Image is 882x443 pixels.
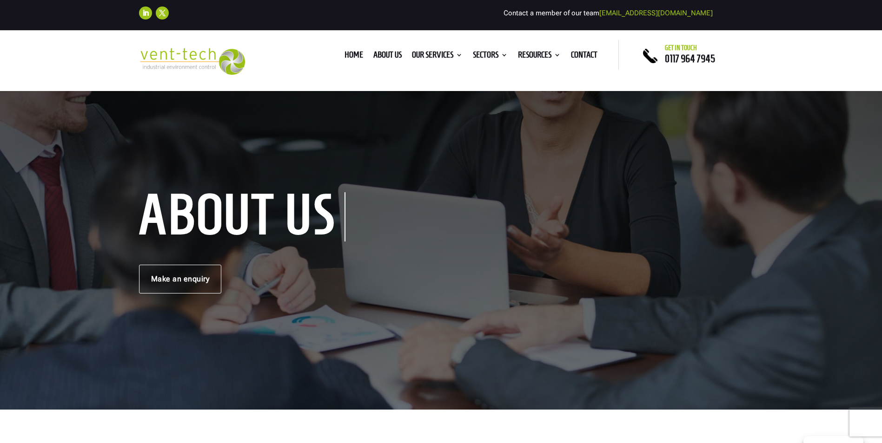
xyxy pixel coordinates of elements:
h1: About us [139,192,345,241]
span: Get in touch [665,44,697,52]
a: Make an enquiry [139,265,222,293]
a: Sectors [473,52,508,62]
a: Follow on LinkedIn [139,7,152,20]
a: Home [345,52,363,62]
span: Contact a member of our team [504,9,713,17]
a: Contact [571,52,597,62]
a: Follow on X [156,7,169,20]
a: 0117 964 7945 [665,53,715,64]
a: [EMAIL_ADDRESS][DOMAIN_NAME] [599,9,713,17]
a: Our Services [412,52,463,62]
a: About us [373,52,402,62]
a: Resources [518,52,561,62]
img: 2023-09-27T08_35_16.549ZVENT-TECH---Clear-background [139,48,245,75]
